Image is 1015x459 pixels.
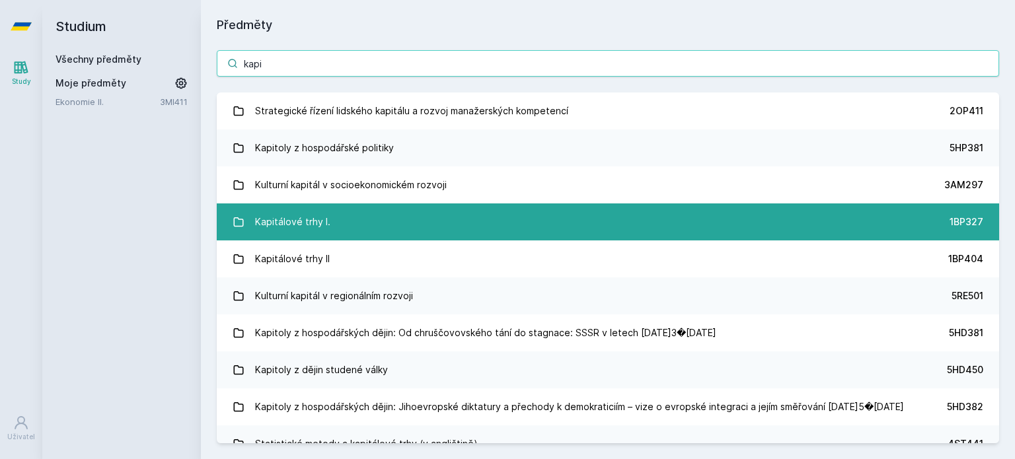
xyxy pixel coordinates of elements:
div: Kulturní kapitál v regionálním rozvoji [255,283,413,309]
div: Kulturní kapitál v socioekonomickém rozvoji [255,172,447,198]
div: 5HD450 [947,363,983,376]
a: Kapitoly z hospodářské politiky 5HP381 [217,129,999,166]
a: 3MI411 [160,96,188,107]
div: Uživatel [7,432,35,442]
a: Study [3,53,40,93]
div: Statistické metody a kapitálové trhy (v angličtině) [255,431,478,457]
div: Kapitálové trhy I. [255,209,330,235]
div: 5HP381 [950,141,983,155]
a: Kapitálové trhy II 1BP404 [217,240,999,277]
div: 1BP404 [948,252,983,265]
div: 3AM297 [944,178,983,192]
a: Uživatel [3,408,40,448]
span: Moje předměty [56,77,126,90]
a: Kulturní kapitál v regionálním rozvoji 5RE501 [217,277,999,314]
a: Strategické řízení lidského kapitálu a rozvoj manažerských kompetencí 2OP411 [217,92,999,129]
div: 5RE501 [952,289,983,302]
div: Strategické řízení lidského kapitálu a rozvoj manažerských kompetencí [255,98,568,124]
a: Všechny předměty [56,53,141,65]
a: Kapitoly z hospodářských dějin: Jihoevropské diktatury a přechody k demokraticiím – vize o evrops... [217,388,999,425]
div: 4ST441 [948,437,983,450]
h1: Předměty [217,16,999,34]
a: Ekonomie II. [56,95,160,108]
div: 5HD381 [949,326,983,339]
div: 2OP411 [950,104,983,118]
a: Kapitoly z dějin studené války 5HD450 [217,351,999,388]
div: 5HD382 [947,400,983,413]
div: Study [12,77,31,87]
a: Kapitálové trhy I. 1BP327 [217,203,999,240]
div: Kapitoly z hospodářských dějin: Jihoevropské diktatury a přechody k demokraticiím – vize o evrops... [255,394,904,420]
div: Kapitálové trhy II [255,246,330,272]
a: Kapitoly z hospodářských dějin: Od chruščovovského tání do stagnace: SSSR v letech [DATE]3�[DATE]... [217,314,999,351]
div: 1BP327 [950,215,983,229]
input: Název nebo ident předmětu… [217,50,999,77]
a: Kulturní kapitál v socioekonomickém rozvoji 3AM297 [217,166,999,203]
div: Kapitoly z hospodářské politiky [255,135,394,161]
div: Kapitoly z dějin studené války [255,357,388,383]
div: Kapitoly z hospodářských dějin: Od chruščovovského tání do stagnace: SSSR v letech [DATE]3�[DATE] [255,320,716,346]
